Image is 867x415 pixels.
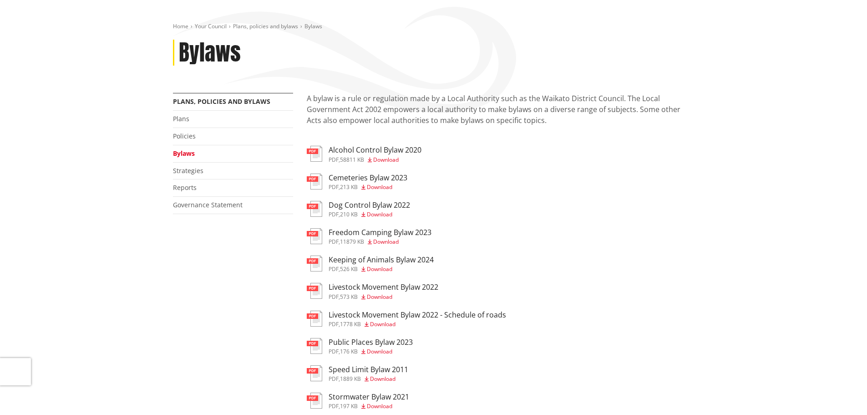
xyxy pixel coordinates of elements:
[173,114,189,123] a: Plans
[367,210,392,218] span: Download
[373,238,399,246] span: Download
[304,22,322,30] span: Bylaws
[329,146,421,154] h3: Alcohol Control Bylaw 2020
[340,238,364,246] span: 11879 KB
[307,146,322,162] img: document-pdf.svg
[340,265,358,273] span: 526 KB
[367,183,392,191] span: Download
[307,283,438,299] a: Livestock Movement Bylaw 2022 pdf,573 KB Download
[329,375,339,383] span: pdf
[307,338,413,354] a: Public Places Bylaw 2023 pdf,176 KB Download
[307,228,431,245] a: Freedom Camping Bylaw 2023 pdf,11879 KB Download
[307,393,409,409] a: Stormwater Bylaw 2021 pdf,197 KB Download
[370,320,395,328] span: Download
[367,402,392,410] span: Download
[307,174,322,190] img: document-pdf.svg
[329,283,438,292] h3: Livestock Movement Bylaw 2022
[329,157,421,163] div: ,
[307,393,322,409] img: document-pdf.svg
[329,156,339,164] span: pdf
[173,23,695,31] nav: breadcrumb
[329,183,339,191] span: pdf
[307,146,421,162] a: Alcohol Control Bylaw 2020 pdf,58811 KB Download
[307,338,322,354] img: document-pdf.svg
[173,200,243,209] a: Governance Statement
[329,266,434,272] div: ,
[329,228,431,237] h3: Freedom Camping Bylaw 2023
[307,256,322,272] img: document-pdf.svg
[307,311,322,327] img: document-pdf.svg
[329,293,339,301] span: pdf
[370,375,395,383] span: Download
[307,93,695,137] p: A bylaw is a rule or regulation made by a Local Authority such as the Waikato District Council. T...
[329,320,339,328] span: pdf
[329,184,407,190] div: ,
[329,365,408,374] h3: Speed Limit Bylaw 2011
[307,283,322,299] img: document-pdf.svg
[173,183,197,192] a: Reports
[233,22,298,30] a: Plans, policies and bylaws
[179,40,241,66] h1: Bylaws
[307,365,408,382] a: Speed Limit Bylaw 2011 pdf,1889 KB Download
[307,174,407,190] a: Cemeteries Bylaw 2023 pdf,213 KB Download
[340,183,358,191] span: 213 KB
[307,228,322,244] img: document-pdf.svg
[195,22,227,30] a: Your Council
[329,349,413,354] div: ,
[367,265,392,273] span: Download
[329,376,408,382] div: ,
[307,256,434,272] a: Keeping of Animals Bylaw 2024 pdf,526 KB Download
[329,404,409,409] div: ,
[329,238,339,246] span: pdf
[307,201,322,217] img: document-pdf.svg
[329,294,438,300] div: ,
[307,311,506,327] a: Livestock Movement Bylaw 2022 - Schedule of roads pdf,1778 KB Download
[329,402,339,410] span: pdf
[173,149,195,158] a: Bylaws
[340,402,358,410] span: 197 KB
[329,210,339,218] span: pdf
[329,256,434,264] h3: Keeping of Animals Bylaw 2024
[340,293,358,301] span: 573 KB
[329,239,431,245] div: ,
[329,393,409,401] h3: Stormwater Bylaw 2021
[329,338,413,347] h3: Public Places Bylaw 2023
[367,348,392,355] span: Download
[373,156,399,164] span: Download
[173,97,270,106] a: Plans, policies and bylaws
[329,311,506,319] h3: Livestock Movement Bylaw 2022 - Schedule of roads
[307,365,322,381] img: document-pdf.svg
[340,156,364,164] span: 58811 KB
[329,212,410,217] div: ,
[329,201,410,210] h3: Dog Control Bylaw 2022
[307,201,410,217] a: Dog Control Bylaw 2022 pdf,210 KB Download
[329,174,407,182] h3: Cemeteries Bylaw 2023
[825,377,858,410] iframe: Messenger Launcher
[329,265,339,273] span: pdf
[340,210,358,218] span: 210 KB
[340,375,361,383] span: 1889 KB
[329,348,339,355] span: pdf
[173,132,196,140] a: Policies
[367,293,392,301] span: Download
[173,22,188,30] a: Home
[329,322,506,327] div: ,
[340,320,361,328] span: 1778 KB
[173,166,203,175] a: Strategies
[340,348,358,355] span: 176 KB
